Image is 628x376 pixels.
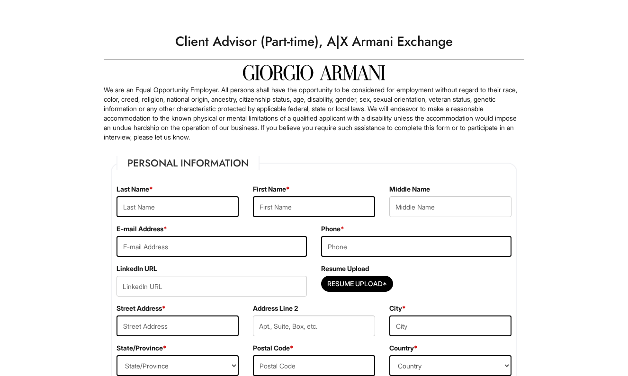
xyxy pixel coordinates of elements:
label: State/Province [117,343,167,353]
input: First Name [253,196,375,217]
label: Last Name [117,184,153,194]
label: E-mail Address [117,224,167,234]
select: Country [389,355,511,376]
label: LinkedIn URL [117,264,157,273]
label: Country [389,343,418,353]
select: State/Province [117,355,239,376]
legend: Personal Information [117,156,260,170]
label: Middle Name [389,184,430,194]
input: Phone [321,236,511,257]
label: Address Line 2 [253,304,298,313]
input: City [389,315,511,336]
h1: Client Advisor (Part-time), A|X Armani Exchange [99,28,529,55]
label: City [389,304,406,313]
label: First Name [253,184,290,194]
input: Last Name [117,196,239,217]
label: Resume Upload [321,264,369,273]
input: Middle Name [389,196,511,217]
input: Postal Code [253,355,375,376]
label: Phone [321,224,344,234]
input: Street Address [117,315,239,336]
p: We are an Equal Opportunity Employer. All persons shall have the opportunity to be considered for... [104,85,524,142]
img: Giorgio Armani [243,65,385,80]
input: LinkedIn URL [117,276,307,297]
input: E-mail Address [117,236,307,257]
input: Apt., Suite, Box, etc. [253,315,375,336]
label: Postal Code [253,343,294,353]
label: Street Address [117,304,166,313]
button: Resume Upload*Resume Upload* [321,276,393,292]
